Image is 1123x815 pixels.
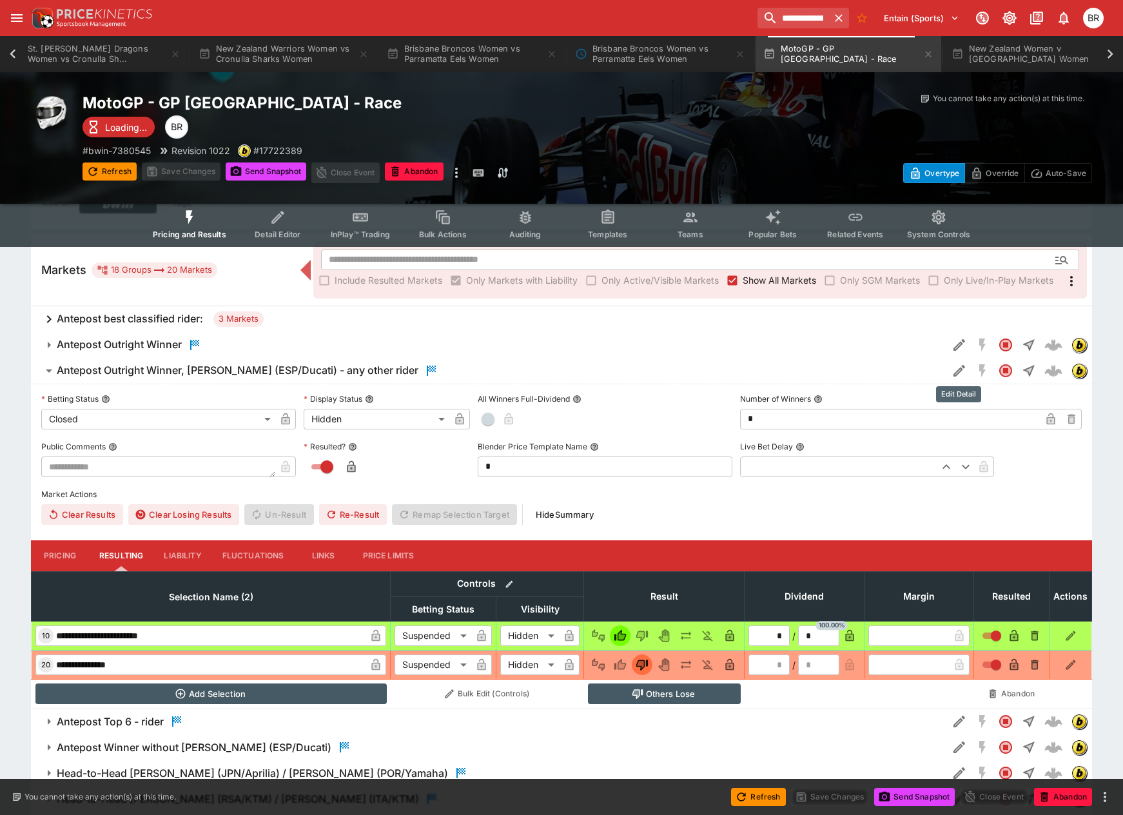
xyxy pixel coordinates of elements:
button: Eliminated In Play [698,625,718,646]
button: open drawer [5,6,28,30]
button: St. [PERSON_NAME] Dragons Women vs Cronulla Sh... [3,36,188,72]
p: Number of Winners [740,393,811,404]
button: Toggle light/dark mode [998,6,1021,30]
button: SGM Disabled [971,710,994,733]
button: Antepost Top 6 - rider [31,709,948,734]
input: search [757,8,828,28]
span: Auditing [509,230,541,239]
button: Pricing [31,540,89,571]
button: SGM Disabled [971,736,994,759]
button: Straight [1017,710,1040,733]
button: Bulk Edit (Controls) [395,683,580,704]
p: Live Bet Delay [740,441,793,452]
h2: Copy To Clipboard [83,93,587,113]
p: Revision 1022 [171,144,230,157]
button: Fluctuations [212,540,295,571]
th: Actions [1050,571,1092,621]
div: Hidden [304,409,450,429]
span: Related Events [827,230,883,239]
svg: More [1064,273,1079,289]
span: Selection Name (2) [155,589,268,605]
span: 100.00% [816,621,848,630]
button: Number of Winners [814,395,823,404]
button: Antepost Outright Winner [31,332,948,358]
button: Not Set [588,625,609,646]
span: InPlay™ Trading [331,230,390,239]
div: Ben Raymond [1083,8,1104,28]
div: bwin [1071,740,1087,755]
p: Copy To Clipboard [253,144,302,157]
p: Loading... [105,121,147,134]
svg: Closed [998,363,1013,378]
button: Closed [994,359,1017,382]
button: Connected to PK [971,6,994,30]
button: Clear Results [41,504,123,525]
th: Controls [391,571,584,596]
button: Notifications [1052,6,1075,30]
button: Resulted? [348,442,357,451]
button: Display Status [365,395,374,404]
button: Not Set [588,654,609,675]
span: Visibility [507,602,574,617]
button: Win [610,625,630,646]
button: Documentation [1025,6,1048,30]
div: Start From [903,163,1092,183]
button: Links [295,540,353,571]
div: Closed [41,409,275,429]
button: Clear Losing Results [128,504,239,525]
span: Popular Bets [748,230,797,239]
div: bwin [238,144,251,157]
img: bwin [1072,338,1086,352]
svg: Closed [998,714,1013,729]
button: Straight [1017,736,1040,759]
button: Brisbane Broncos Women vs Parramatta Eels Women [567,36,753,72]
label: Market Actions [41,485,1082,504]
h6: Antepost Top 6 - rider [57,715,164,729]
button: Others Lose [588,683,741,704]
button: Send Snapshot [226,162,306,181]
span: Teams [678,230,703,239]
th: Result [584,571,745,621]
h5: Markets [41,262,86,277]
button: Push [676,625,696,646]
button: Edit Detail [948,333,971,357]
button: Refresh [731,788,785,806]
button: Open [1050,248,1073,271]
p: All Winners Full-Dividend [478,393,570,404]
span: Templates [588,230,627,239]
h6: Antepost Outright Winner [57,338,182,351]
button: Closed [994,736,1017,759]
img: bwin [1072,766,1086,780]
button: Public Comments [108,442,117,451]
button: Abandon [978,683,1046,704]
svg: Closed [998,740,1013,755]
p: You cannot take any action(s) at this time. [24,791,176,803]
p: Override [986,166,1019,180]
div: Suspended [395,654,471,675]
div: bwin [1071,337,1087,353]
svg: Closed [998,765,1013,781]
div: bwin [1071,765,1087,781]
div: Edit Detail [936,386,981,402]
button: Select Tenant [876,8,967,28]
span: 10 [39,631,52,640]
p: Overtype [924,166,959,180]
div: / [792,658,796,672]
button: Head-to-Head [PERSON_NAME] (JPN/Aprilia) / [PERSON_NAME] (POR/Yamaha) [31,760,948,786]
h6: Antepost best classified rider: [57,312,203,326]
button: SGM Disabled [971,359,994,382]
div: Ben Raymond [165,115,188,139]
button: SGM Disabled [971,761,994,785]
button: Add Selection [35,683,387,704]
span: Pricing and Results [153,230,226,239]
th: Dividend [745,571,864,621]
span: Detail Editor [255,230,300,239]
svg: Closed [998,337,1013,353]
img: bwin [1072,740,1086,754]
p: Resulted? [304,441,346,452]
button: Abandon [385,162,443,181]
button: Price Limits [353,540,425,571]
button: Bulk edit [501,576,518,593]
span: System Controls [907,230,970,239]
div: bwin [1071,714,1087,729]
